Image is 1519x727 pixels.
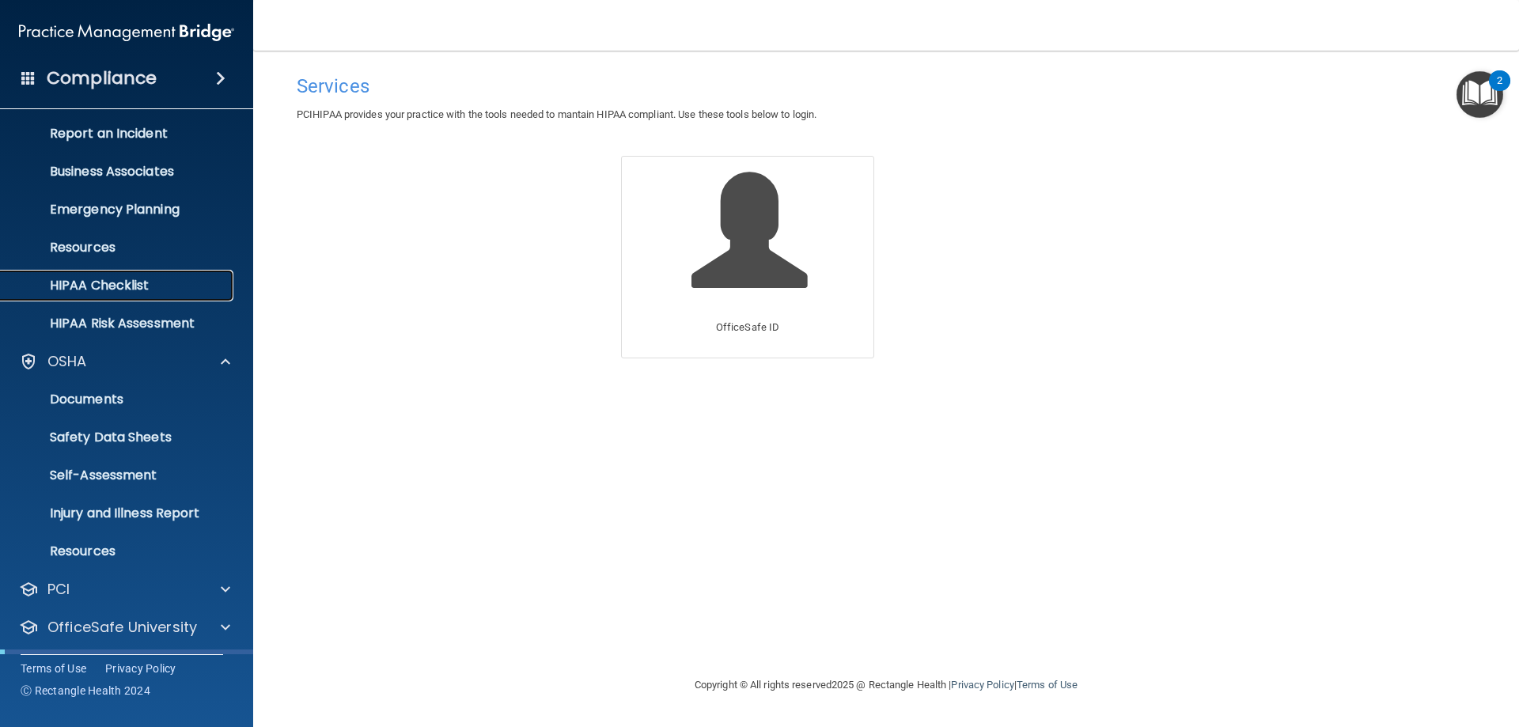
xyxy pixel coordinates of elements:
div: Copyright © All rights reserved 2025 @ Rectangle Health | | [597,660,1175,710]
a: PCI [19,580,230,599]
a: OSHA [19,352,230,371]
span: Ⓒ Rectangle Health 2024 [21,683,150,699]
button: Open Resource Center, 2 new notifications [1456,71,1503,118]
div: 2 [1497,81,1502,101]
p: Report an Incident [10,126,226,142]
a: Privacy Policy [105,661,176,676]
p: Resources [10,240,226,256]
a: OfficeSafe University [19,618,230,637]
p: HIPAA Risk Assessment [10,316,226,331]
p: Emergency Planning [10,202,226,218]
span: PCIHIPAA provides your practice with the tools needed to mantain HIPAA compliant. Use these tools... [297,108,816,120]
p: Resources [10,543,226,559]
p: Injury and Illness Report [10,505,226,521]
h4: Compliance [47,67,157,89]
h4: Services [297,76,1475,97]
p: Self-Assessment [10,468,226,483]
p: Business Associates [10,164,226,180]
a: Terms of Use [21,661,86,676]
p: HIPAA Checklist [10,278,226,293]
a: Privacy Policy [951,679,1013,691]
p: OfficeSafe ID [716,318,779,337]
p: OSHA [47,352,87,371]
p: PCI [47,580,70,599]
p: Safety Data Sheets [10,430,226,445]
p: Documents [10,392,226,407]
a: OfficeSafe ID [621,156,874,358]
a: Terms of Use [1017,679,1078,691]
img: PMB logo [19,17,234,48]
p: OfficeSafe University [47,618,197,637]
